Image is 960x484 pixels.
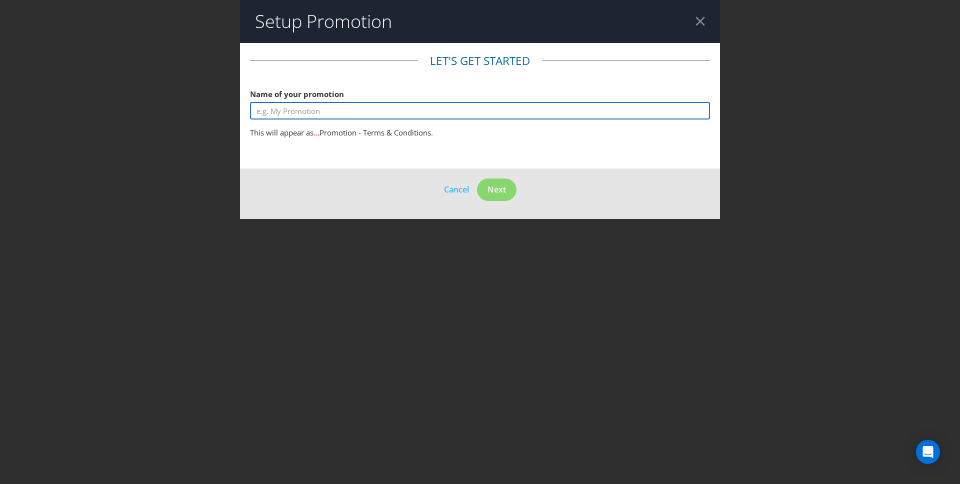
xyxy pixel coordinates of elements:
span: This will appear as [250,127,313,137]
button: Next [477,178,516,201]
span: Name of your promotion [250,89,344,99]
span: ... [313,127,319,137]
input: e.g. My Promotion [250,102,710,119]
span: Promotion - Terms & Conditions. [319,127,433,137]
h2: Setup Promotion [255,11,392,31]
legend: Let's get started [417,53,542,69]
button: Cancel [443,183,469,196]
span: Next [487,184,506,195]
span: Cancel [444,184,469,195]
div: Open Intercom Messenger [916,440,940,464]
